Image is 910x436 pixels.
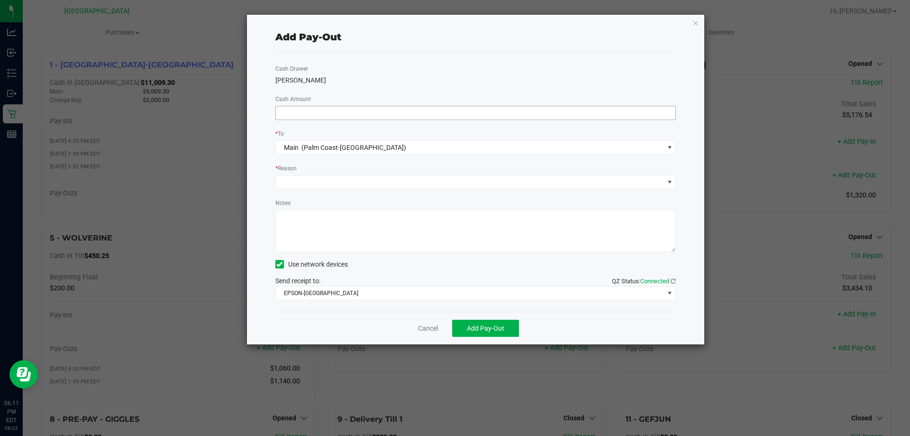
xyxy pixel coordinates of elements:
[275,130,284,138] label: To
[9,360,38,389] iframe: Resource center
[276,287,664,300] span: EPSON-[GEOGRAPHIC_DATA]
[275,164,297,173] label: Reason
[275,96,311,102] span: Cash Amount
[418,324,438,334] a: Cancel
[452,320,519,337] button: Add Pay-Out
[612,278,676,285] span: QZ Status:
[275,30,341,44] div: Add Pay-Out
[301,144,406,151] span: (Palm Coast-[GEOGRAPHIC_DATA])
[467,325,504,332] span: Add Pay-Out
[275,199,291,207] label: Notes
[275,75,676,85] div: [PERSON_NAME]
[275,260,348,269] label: Use network devices
[275,277,320,285] span: Send receipt to:
[275,65,308,73] label: Cash Drawer
[284,144,299,151] span: Main
[640,278,669,285] span: Connected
